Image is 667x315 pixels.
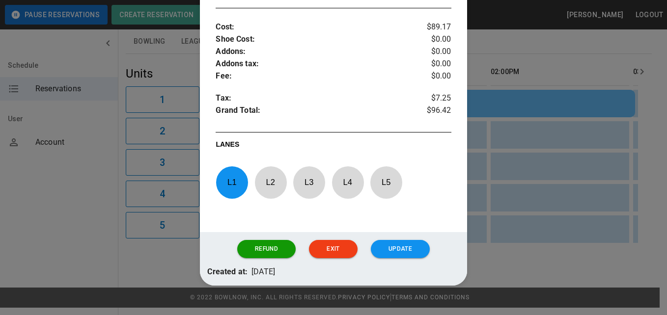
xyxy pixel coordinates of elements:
[216,139,451,153] p: LANES
[371,240,430,258] button: Update
[412,46,451,58] p: $0.00
[216,21,412,33] p: Cost :
[370,171,402,194] p: L 5
[216,70,412,82] p: Fee :
[412,33,451,46] p: $0.00
[237,240,296,258] button: Refund
[251,266,275,278] p: [DATE]
[412,92,451,105] p: $7.25
[216,105,412,119] p: Grand Total :
[216,33,412,46] p: Shoe Cost :
[412,21,451,33] p: $89.17
[412,70,451,82] p: $0.00
[293,171,325,194] p: L 3
[332,171,364,194] p: L 4
[216,171,248,194] p: L 1
[216,46,412,58] p: Addons :
[309,240,357,258] button: Exit
[216,58,412,70] p: Addons tax :
[216,92,412,105] p: Tax :
[207,266,248,278] p: Created at:
[254,171,287,194] p: L 2
[412,105,451,119] p: $96.42
[412,58,451,70] p: $0.00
